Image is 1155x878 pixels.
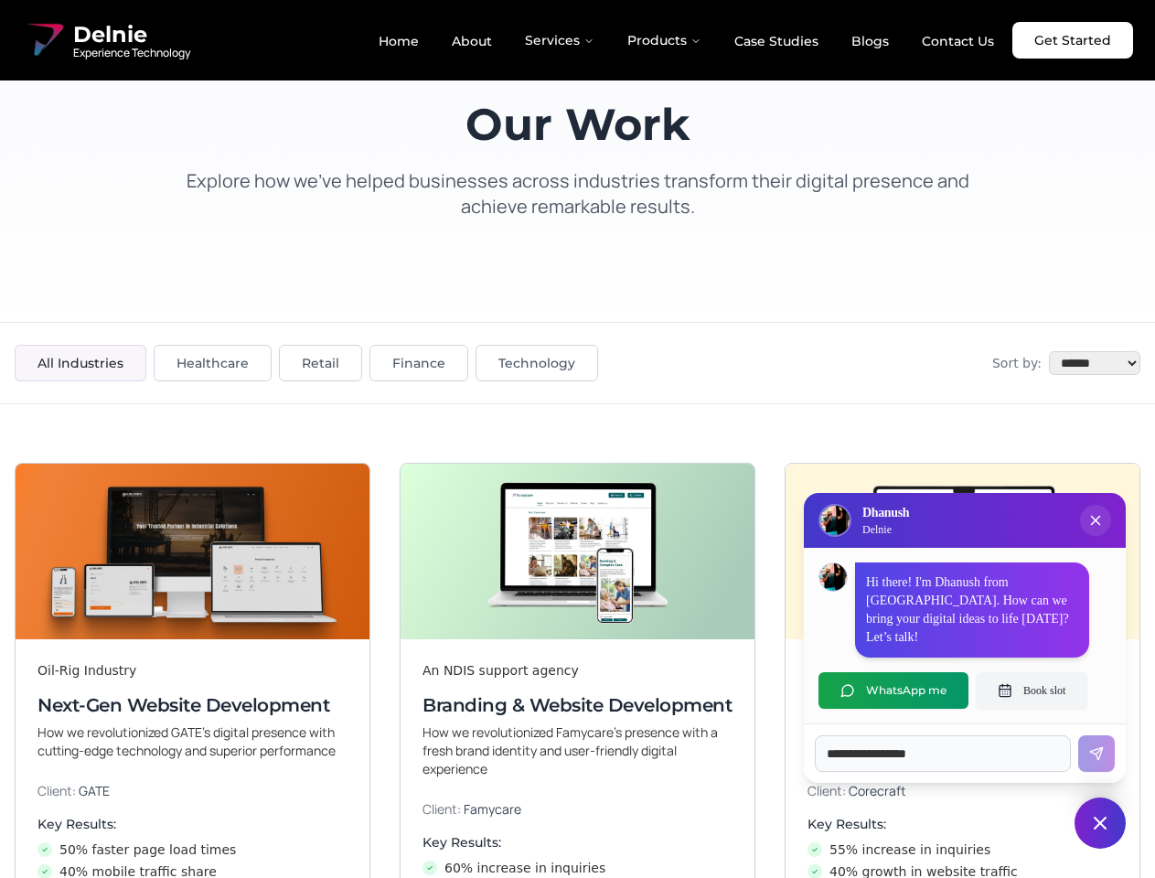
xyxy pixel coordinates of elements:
[866,573,1078,647] p: Hi there! I'm Dhanush from [GEOGRAPHIC_DATA]. How can we bring your digital ideas to life [DATE]?...
[37,815,348,833] h4: Key Results:
[818,672,968,709] button: WhatsApp me
[16,464,369,639] img: Next-Gen Website Development
[22,18,190,62] a: Delnie Logo Full
[464,800,521,818] span: Famycare
[510,22,609,59] button: Services
[476,345,598,381] button: Technology
[807,841,1118,859] li: 55% increase in inquiries
[73,46,190,60] span: Experience Technology
[1012,22,1133,59] a: Get Started
[364,22,1009,59] nav: Main
[79,782,110,799] span: GATE
[862,504,909,522] h3: Dhanush
[907,26,1009,57] a: Contact Us
[422,692,733,718] h3: Branding & Website Development
[422,859,733,877] li: 60% increase in inquiries
[976,672,1087,709] button: Book slot
[154,345,272,381] button: Healthcare
[820,506,850,535] img: Delnie Logo
[422,833,733,851] h4: Key Results:
[437,26,507,57] a: About
[37,841,348,859] li: 50% faster page load times
[401,464,754,639] img: Branding & Website Development
[1080,505,1111,536] button: Close chat popup
[837,26,904,57] a: Blogs
[613,22,716,59] button: Products
[862,522,909,537] p: Delnie
[37,692,348,718] h3: Next-Gen Website Development
[22,18,66,62] img: Delnie Logo
[1075,798,1126,849] button: Close chat
[369,345,468,381] button: Finance
[422,723,733,778] p: How we revolutionized Famycare’s presence with a fresh brand identity and user-friendly digital e...
[37,661,348,680] div: Oil-Rig Industry
[279,345,362,381] button: Retail
[786,464,1139,639] img: Digital & Brand Revamp
[168,168,988,219] p: Explore how we've helped businesses across industries transform their digital presence and achiev...
[422,800,733,819] p: Client:
[720,26,833,57] a: Case Studies
[422,661,733,680] div: An NDIS support agency
[15,345,146,381] button: All Industries
[37,782,348,800] p: Client:
[992,354,1042,372] span: Sort by:
[73,20,190,49] span: Delnie
[37,723,348,760] p: How we revolutionized GATE’s digital presence with cutting-edge technology and superior performance
[364,26,433,57] a: Home
[819,563,847,591] img: Dhanush
[168,102,988,146] h1: Our Work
